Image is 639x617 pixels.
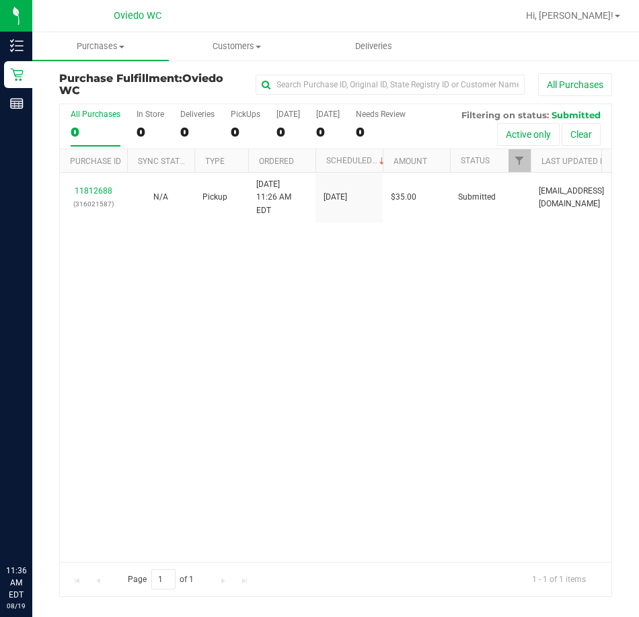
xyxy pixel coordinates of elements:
span: Hi, [PERSON_NAME]! [526,10,613,21]
a: Type [205,157,225,166]
a: 11812688 [75,186,112,196]
span: Purchases [32,40,169,52]
h3: Purchase Fulfillment: [59,73,243,96]
div: 0 [276,124,300,140]
span: Pickup [202,191,227,204]
div: 0 [71,124,120,140]
a: Amount [393,157,427,166]
p: (316021587) [68,198,119,210]
span: Not Applicable [153,192,168,202]
div: 0 [231,124,260,140]
inline-svg: Reports [10,97,24,110]
span: 1 - 1 of 1 items [521,569,597,589]
span: $35.00 [391,191,416,204]
div: All Purchases [71,110,120,119]
p: 11:36 AM EDT [6,565,26,601]
a: Sync Status [138,157,190,166]
div: 0 [137,124,164,140]
inline-svg: Retail [10,68,24,81]
div: [DATE] [276,110,300,119]
span: Filtering on status: [461,110,549,120]
span: Oviedo WC [114,10,161,22]
span: [DATE] [324,191,347,204]
div: [DATE] [316,110,340,119]
input: Search Purchase ID, Original ID, State Registry ID or Customer Name... [256,75,525,95]
button: N/A [153,191,168,204]
iframe: Resource center [13,509,54,550]
button: Active only [497,123,560,146]
div: Deliveries [180,110,215,119]
a: Customers [169,32,305,60]
inline-svg: Inventory [10,39,24,52]
div: 0 [316,124,340,140]
a: Purchases [32,32,169,60]
span: Oviedo WC [59,72,223,97]
a: Deliveries [305,32,442,60]
button: All Purchases [538,73,612,96]
span: [DATE] 11:26 AM EDT [256,178,307,217]
div: Needs Review [356,110,406,119]
a: Purchase ID [70,157,121,166]
a: Ordered [259,157,294,166]
p: 08/19 [6,601,26,611]
a: Status [461,156,490,165]
span: Deliveries [337,40,410,52]
div: PickUps [231,110,260,119]
a: Last Updated By [541,157,609,166]
div: 0 [180,124,215,140]
div: In Store [137,110,164,119]
a: Scheduled [326,156,387,165]
input: 1 [151,569,176,590]
iframe: Resource center unread badge [40,507,56,524]
div: 0 [356,124,406,140]
button: Clear [562,123,601,146]
span: Submitted [552,110,601,120]
span: Submitted [458,191,496,204]
a: Filter [509,149,531,172]
span: Page of 1 [116,569,205,590]
span: Customers [170,40,305,52]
